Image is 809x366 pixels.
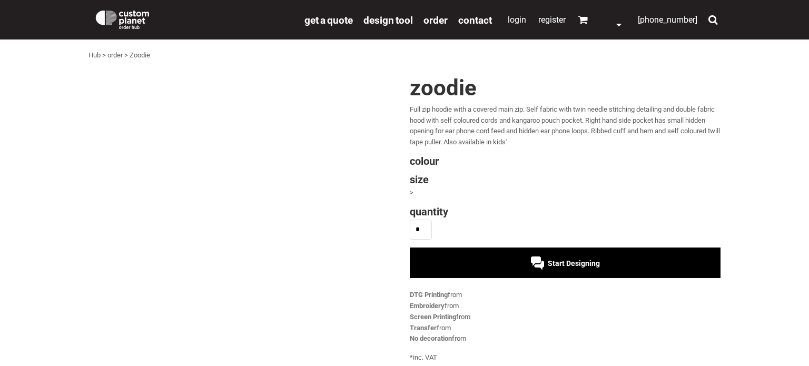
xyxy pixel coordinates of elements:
[410,206,721,217] h4: Quantity
[410,104,721,148] p: Full zip hoodie with a covered main zip. Self fabric with twin needle stitching detailing and dou...
[410,156,721,166] h4: Colour
[410,77,721,99] h1: Zoodie
[410,333,721,344] div: from
[410,301,721,312] div: from
[410,324,437,332] a: Transfer
[363,14,413,26] a: design tool
[94,8,151,29] img: Custom Planet
[410,174,721,185] h4: Size
[410,291,448,299] a: DTG Printing
[638,15,697,25] span: [PHONE_NUMBER]
[124,50,128,61] div: >
[304,14,353,26] a: get a quote
[538,15,566,25] a: Register
[423,14,448,26] a: order
[88,3,299,34] a: Custom Planet
[410,187,721,199] div: >
[410,302,445,310] a: Embroidery
[410,290,721,301] div: from
[107,51,123,59] a: order
[410,334,452,342] a: No decoration
[88,51,101,59] a: Hub
[102,50,106,61] div: >
[410,312,721,323] div: from
[458,14,492,26] a: Contact
[508,15,526,25] a: Login
[130,50,150,61] div: Zoodie
[410,323,721,334] div: from
[410,352,721,363] div: inc. VAT
[410,313,456,321] a: Screen Printing
[548,259,600,268] span: Start Designing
